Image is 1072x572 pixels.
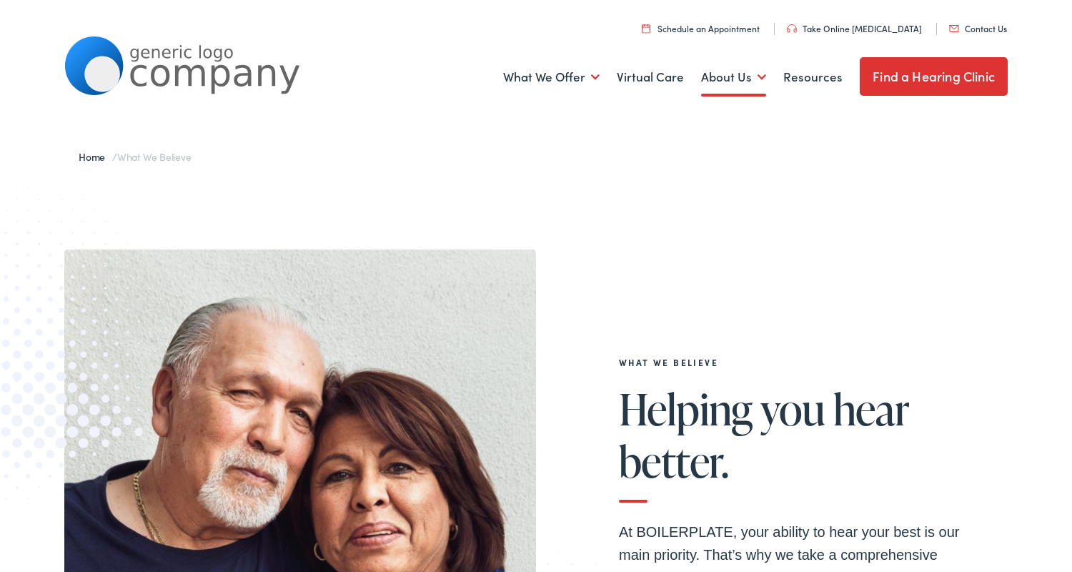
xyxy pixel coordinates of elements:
a: Find a Hearing Clinic [860,57,1008,96]
a: Schedule an Appointment [642,22,760,34]
span: Helping [619,385,753,433]
span: you [760,385,825,433]
img: utility icon [642,24,650,33]
span: better. [619,438,729,485]
a: Take Online [MEDICAL_DATA] [787,22,922,34]
img: utility icon [787,24,797,33]
a: Contact Us [949,22,1007,34]
a: About Us [701,51,766,104]
a: Virtual Care [617,51,684,104]
img: utility icon [949,25,959,32]
span: hear [833,385,910,433]
h2: What We Believe [619,357,962,368]
a: Resources [783,51,843,104]
a: What We Offer [503,51,600,104]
